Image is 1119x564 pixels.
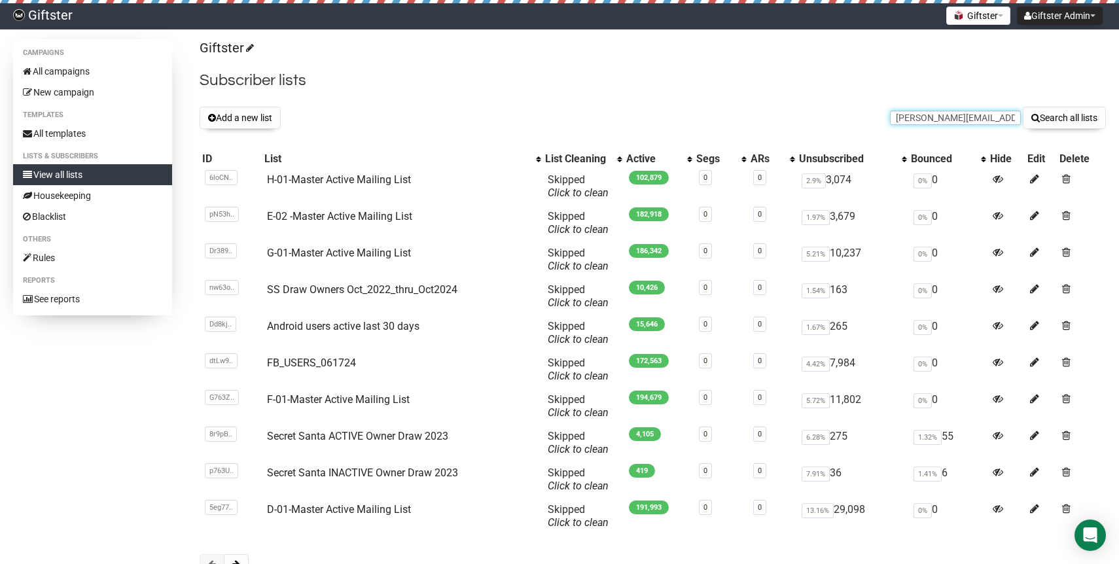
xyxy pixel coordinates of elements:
span: 0% [914,173,932,188]
td: 7,984 [796,351,908,388]
img: e72572de92c0695bfc811ae3db612f34 [13,9,25,21]
span: 5.21% [802,247,830,262]
td: 11,802 [796,388,908,425]
span: 1.32% [914,430,942,445]
span: Skipped [548,430,609,455]
a: 0 [758,467,762,475]
a: Secret Santa ACTIVE Owner Draw 2023 [267,430,448,442]
a: All templates [13,123,172,144]
a: Click to clean [548,333,609,345]
a: 0 [703,393,707,402]
th: Active: No sort applied, activate to apply an ascending sort [624,150,694,168]
a: View all lists [13,164,172,185]
span: 419 [629,464,655,478]
td: 6 [908,461,987,498]
span: 10,426 [629,281,665,294]
th: ID: No sort applied, sorting is disabled [200,150,262,168]
a: 0 [758,357,762,365]
span: 4,105 [629,427,661,441]
span: Skipped [548,173,609,199]
a: 0 [703,210,707,219]
li: Templates [13,107,172,123]
td: 0 [908,278,987,315]
li: Reports [13,273,172,289]
a: 0 [758,320,762,328]
a: 0 [758,210,762,219]
th: Segs: No sort applied, activate to apply an ascending sort [694,150,748,168]
span: 6loCN.. [205,170,238,185]
span: 5.72% [802,393,830,408]
span: Skipped [548,393,609,419]
span: 1.97% [802,210,830,225]
a: Blacklist [13,206,172,227]
li: Campaigns [13,45,172,61]
a: 0 [703,320,707,328]
th: Bounced: No sort applied, activate to apply an ascending sort [908,150,987,168]
a: Housekeeping [13,185,172,206]
td: 29,098 [796,498,908,535]
a: FB_USERS_061724 [267,357,356,369]
li: Others [13,232,172,247]
span: pN53h.. [205,207,239,222]
a: F-01-Master Active Mailing List [267,393,410,406]
div: Hide [990,152,1022,166]
a: 0 [703,430,707,438]
a: H-01-Master Active Mailing List [267,173,411,186]
a: Click to clean [548,296,609,309]
a: 0 [703,283,707,292]
div: ARs [751,152,783,166]
div: ID [202,152,259,166]
span: nw63o.. [205,280,239,295]
span: 1.67% [802,320,830,335]
div: Unsubscribed [799,152,895,166]
span: 8r9pB.. [205,427,237,442]
th: List Cleaning: No sort applied, activate to apply an ascending sort [542,150,624,168]
h2: Subscriber lists [200,69,1106,92]
span: 182,918 [629,207,669,221]
a: Click to clean [548,223,609,236]
a: Click to clean [548,370,609,382]
span: Skipped [548,210,609,236]
div: Open Intercom Messenger [1075,520,1106,551]
span: 0% [914,283,932,298]
span: 13.16% [802,503,834,518]
td: 0 [908,241,987,278]
button: Giftster [946,7,1010,25]
a: Click to clean [548,480,609,492]
a: See reports [13,289,172,309]
span: Skipped [548,503,609,529]
button: Add a new list [200,107,281,129]
span: 191,993 [629,501,669,514]
span: 5eg77.. [205,500,238,515]
div: Active [626,152,681,166]
span: 194,679 [629,391,669,404]
a: New campaign [13,82,172,103]
span: G763Z.. [205,390,239,405]
a: 0 [703,503,707,512]
td: 265 [796,315,908,351]
a: Click to clean [548,443,609,455]
span: Skipped [548,467,609,492]
span: 0% [914,210,932,225]
th: Hide: No sort applied, sorting is disabled [987,150,1025,168]
button: Giftster Admin [1017,7,1103,25]
span: 102,879 [629,171,669,185]
td: 0 [908,315,987,351]
th: Delete: No sort applied, sorting is disabled [1057,150,1106,168]
span: Skipped [548,283,609,309]
div: List [264,152,529,166]
a: 0 [703,173,707,182]
a: 0 [758,503,762,512]
a: 0 [703,357,707,365]
td: 163 [796,278,908,315]
td: 3,679 [796,205,908,241]
a: SS Draw Owners Oct_2022_thru_Oct2024 [267,283,457,296]
img: 1.png [953,10,964,20]
td: 3,074 [796,168,908,205]
div: Bounced [911,152,974,166]
div: Segs [696,152,735,166]
td: 10,237 [796,241,908,278]
a: Click to clean [548,260,609,272]
a: Click to clean [548,186,609,199]
a: 0 [758,173,762,182]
